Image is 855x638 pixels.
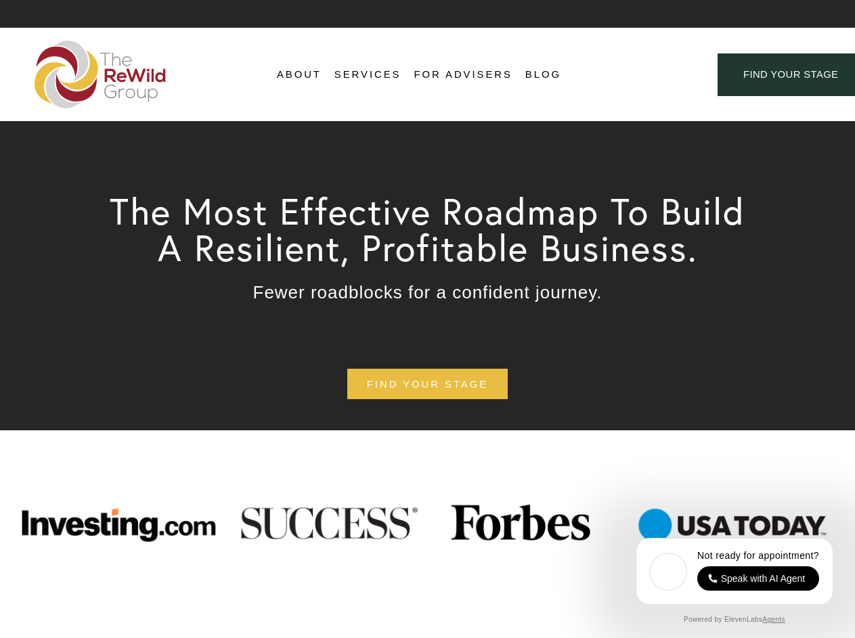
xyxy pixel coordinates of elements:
[414,65,512,85] a: For Advisers
[110,188,757,271] span: The Most Effective Roadmap To Build A Resilient, Profitable Business.
[35,41,167,108] img: The ReWild Group
[525,65,561,85] a: Blog
[347,369,508,399] a: find your stage
[277,65,322,85] a: folder dropdown
[334,66,401,84] span: Services
[253,282,602,302] span: Fewer roadblocks for a confident journey.
[277,66,322,84] span: About
[334,65,401,85] a: folder dropdown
